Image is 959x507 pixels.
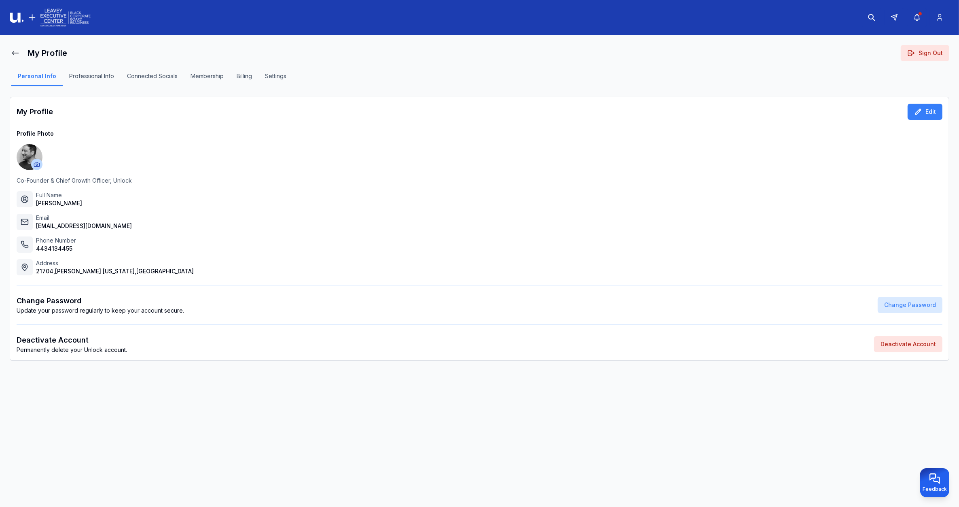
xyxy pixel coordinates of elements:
button: Sign Out [901,45,949,61]
button: Connected Socials [121,72,184,86]
img: Logo [10,7,91,28]
button: Provide feedback [920,468,949,497]
p: Full Name [36,191,82,199]
button: Change Password [878,297,942,313]
button: Settings [258,72,293,86]
p: Deactivate Account [17,334,127,346]
p: [EMAIL_ADDRESS][DOMAIN_NAME] [36,222,132,230]
p: Phone Number [36,236,76,245]
p: 21704,[PERSON_NAME] [US_STATE],[GEOGRAPHIC_DATA] [36,267,194,275]
img: Headshot.jpg [17,144,42,170]
button: Professional Info [63,72,121,86]
span: Feedback [923,486,947,492]
h1: My Profile [28,47,67,59]
h1: My Profile [17,106,53,117]
p: Permanently delete your Unlock account. [17,346,127,354]
button: Personal Info [11,72,63,86]
p: Address [36,259,194,267]
button: Billing [230,72,258,86]
button: Deactivate Account [874,336,942,352]
p: [PERSON_NAME] [36,199,82,207]
p: 4434134455 [36,245,76,253]
button: Edit [908,104,942,120]
p: Change Password [17,295,184,307]
button: Membership [184,72,230,86]
p: Co-Founder & Chief Growth Officer, Unlock [17,177,942,185]
p: Update your password regularly to keep your account secure. [17,307,184,315]
p: Email [36,214,132,222]
p: Profile Photo [17,130,942,138]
